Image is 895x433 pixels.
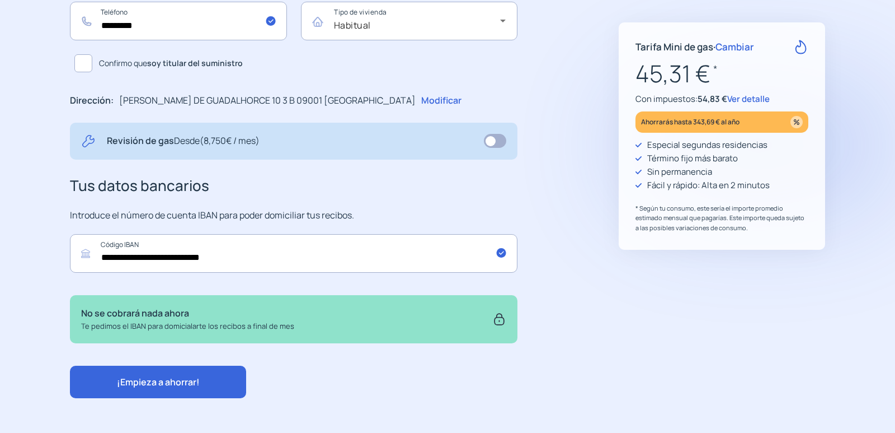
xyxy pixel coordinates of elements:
[492,306,506,332] img: secure.svg
[107,134,260,148] p: Revisión de gas
[641,115,739,128] p: Ahorrarás hasta 343,69 € al año
[334,19,371,31] span: Habitual
[647,179,770,192] p: Fácil y rápido: Alta en 2 minutos
[647,165,712,179] p: Sin permanencia
[794,40,808,54] img: rate-G.svg
[790,116,803,128] img: percentage_icon.svg
[70,94,114,108] p: Dirección:
[70,208,517,223] p: Introduce el número de cuenta IBAN para poder domiciliar tus recibos.
[334,8,387,17] mat-label: Tipo de vivienda
[698,93,727,105] span: 54,83 €
[421,94,461,108] p: Modificar
[635,203,808,233] p: * Según tu consumo, este sería el importe promedio estimado mensual que pagarías. Este importe qu...
[635,55,808,92] p: 45,31 €
[70,366,246,398] button: ¡Empieza a ahorrar!
[647,138,767,152] p: Especial segundas residencias
[727,93,770,105] span: Ver detalle
[119,94,416,108] p: [PERSON_NAME] DE GUADALHORCE 10 3 B 09001 [GEOGRAPHIC_DATA]
[117,376,200,388] span: ¡Empieza a ahorrar!
[81,320,294,332] p: Te pedimos el IBAN para domicialarte los recibos a final de mes
[70,174,517,198] h3: Tus datos bancarios
[647,152,738,165] p: Término fijo más barato
[635,92,808,106] p: Con impuestos:
[99,57,243,69] span: Confirmo que
[174,134,260,147] span: Desde (8,750€ / mes)
[81,134,96,148] img: tool.svg
[81,306,294,321] p: No se cobrará nada ahora
[715,40,754,53] span: Cambiar
[635,39,754,54] p: Tarifa Mini de gas ·
[147,58,243,68] b: soy titular del suministro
